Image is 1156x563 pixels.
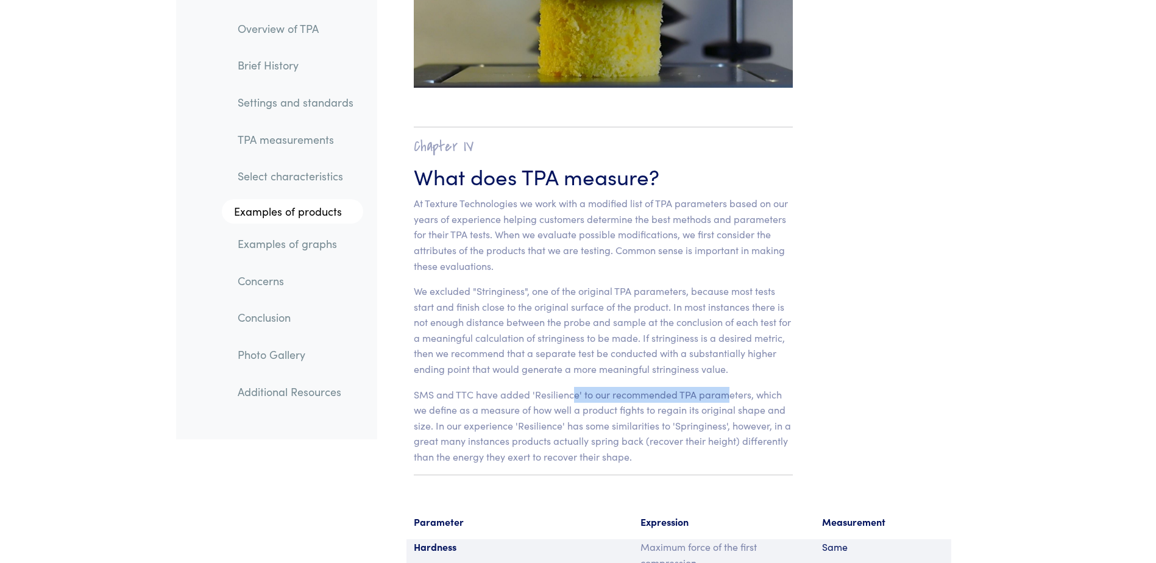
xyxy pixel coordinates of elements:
a: Concerns [228,267,363,295]
a: Conclusion [228,304,363,332]
p: Parameter [414,514,626,530]
p: Measurement [822,514,944,530]
a: TPA measurements [228,126,363,154]
a: Examples of products [222,200,363,224]
p: Hardness [414,539,626,555]
a: Settings and standards [228,88,363,116]
p: At Texture Technologies we work with a modified list of TPA parameters based on our years of expe... [414,196,793,274]
h3: What does TPA measure? [414,161,793,191]
p: SMS and TTC have added 'Resilience' to our recommended TPA parameters, which we define as a measu... [414,387,793,465]
a: Brief History [228,52,363,80]
h2: Chapter IV [414,137,793,156]
p: We excluded "Stringiness", one of the original TPA parameters, because most tests start and finis... [414,283,793,377]
a: Photo Gallery [228,341,363,369]
a: Select characteristics [228,163,363,191]
a: Additional Resources [228,378,363,406]
a: Overview of TPA [228,15,363,43]
p: Expression [640,514,807,530]
p: Same [822,539,944,555]
a: Examples of graphs [228,230,363,258]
